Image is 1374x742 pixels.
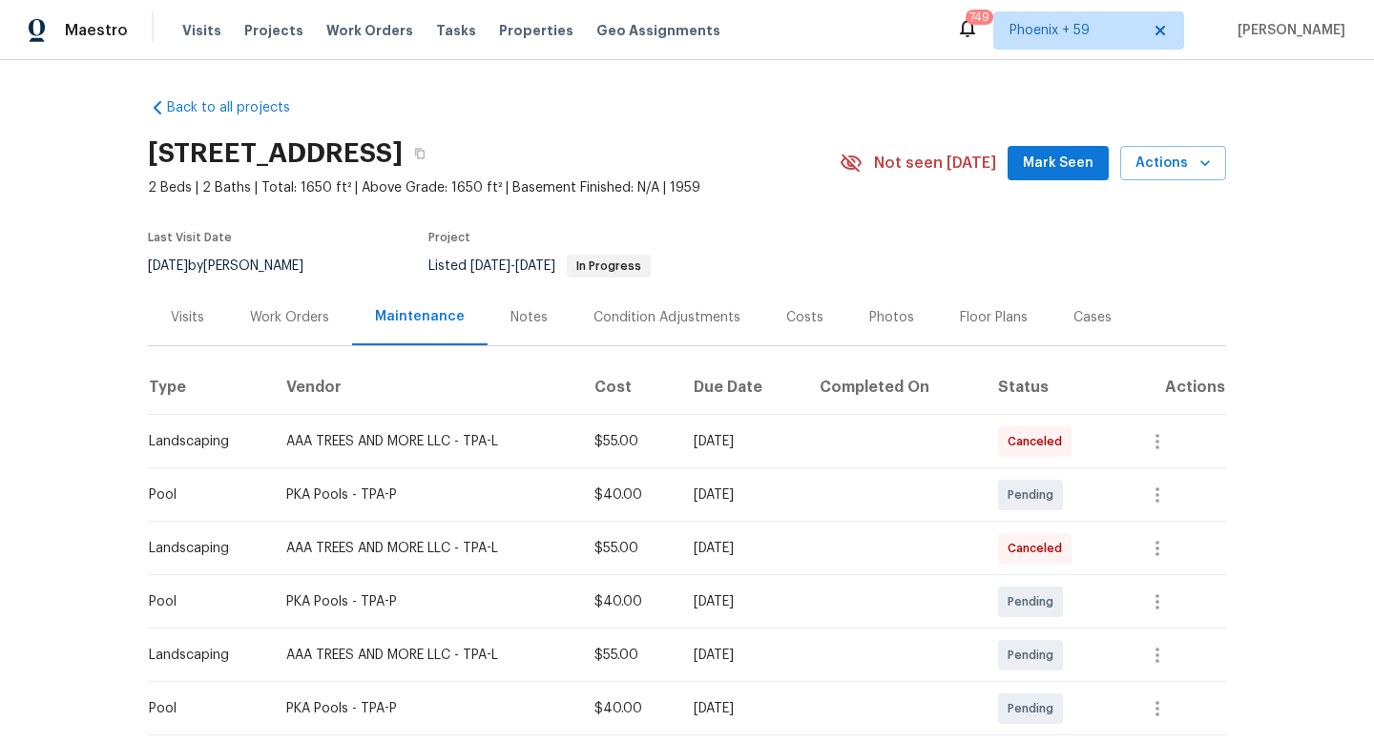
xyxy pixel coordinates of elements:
[694,485,789,505] div: [DATE]
[1008,592,1061,611] span: Pending
[569,260,649,272] span: In Progress
[594,539,663,558] div: $55.00
[148,361,271,415] th: Type
[678,361,804,415] th: Due Date
[148,255,326,278] div: by [PERSON_NAME]
[1008,485,1061,505] span: Pending
[286,539,564,558] div: AAA TREES AND MORE LLC - TPA-L
[326,21,413,40] span: Work Orders
[594,432,663,451] div: $55.00
[171,308,204,327] div: Visits
[594,646,663,665] div: $55.00
[1135,152,1211,175] span: Actions
[1010,21,1140,40] span: Phoenix + 59
[428,232,470,243] span: Project
[470,259,510,273] span: [DATE]
[515,259,555,273] span: [DATE]
[1008,646,1061,665] span: Pending
[969,8,989,27] div: 749
[1023,152,1093,175] span: Mark Seen
[271,361,579,415] th: Vendor
[149,432,256,451] div: Landscaping
[510,308,548,327] div: Notes
[694,699,789,718] div: [DATE]
[65,21,128,40] span: Maestro
[499,21,573,40] span: Properties
[470,259,555,273] span: -
[694,646,789,665] div: [DATE]
[148,259,188,273] span: [DATE]
[593,308,740,327] div: Condition Adjustments
[869,308,914,327] div: Photos
[1120,146,1226,181] button: Actions
[428,259,651,273] span: Listed
[594,699,663,718] div: $40.00
[286,432,564,451] div: AAA TREES AND MORE LLC - TPA-L
[286,592,564,611] div: PKA Pools - TPA-P
[148,98,331,117] a: Back to all projects
[594,592,663,611] div: $40.00
[149,699,256,718] div: Pool
[149,592,256,611] div: Pool
[149,539,256,558] div: Landscaping
[983,361,1119,415] th: Status
[250,308,329,327] div: Work Orders
[694,432,789,451] div: [DATE]
[594,485,663,505] div: $40.00
[786,308,823,327] div: Costs
[149,646,256,665] div: Landscaping
[148,144,403,163] h2: [STREET_ADDRESS]
[244,21,303,40] span: Projects
[149,485,256,505] div: Pool
[436,24,476,37] span: Tasks
[874,154,996,173] span: Not seen [DATE]
[182,21,221,40] span: Visits
[1230,21,1345,40] span: [PERSON_NAME]
[694,539,789,558] div: [DATE]
[804,361,983,415] th: Completed On
[1008,146,1109,181] button: Mark Seen
[1008,699,1061,718] span: Pending
[148,232,232,243] span: Last Visit Date
[960,308,1028,327] div: Floor Plans
[286,646,564,665] div: AAA TREES AND MORE LLC - TPA-L
[1008,432,1070,451] span: Canceled
[286,485,564,505] div: PKA Pools - TPA-P
[596,21,720,40] span: Geo Assignments
[1119,361,1226,415] th: Actions
[694,592,789,611] div: [DATE]
[1008,539,1070,558] span: Canceled
[286,699,564,718] div: PKA Pools - TPA-P
[148,178,840,197] span: 2 Beds | 2 Baths | Total: 1650 ft² | Above Grade: 1650 ft² | Basement Finished: N/A | 1959
[579,361,678,415] th: Cost
[1073,308,1112,327] div: Cases
[403,136,437,171] button: Copy Address
[375,307,465,326] div: Maintenance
